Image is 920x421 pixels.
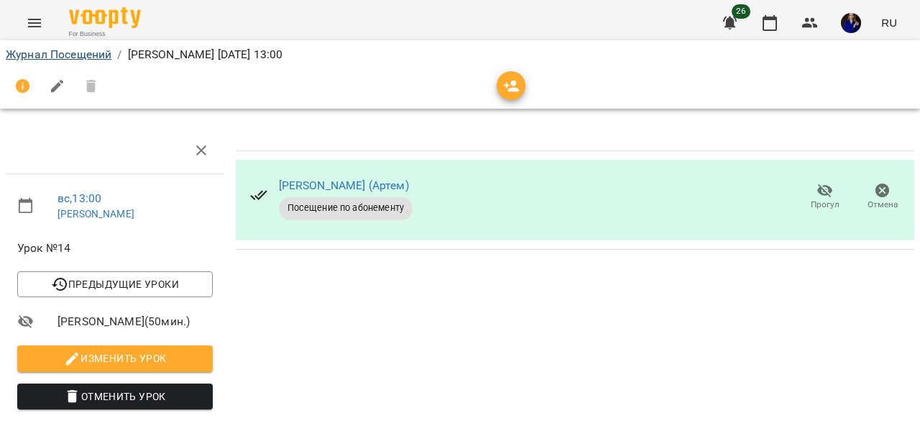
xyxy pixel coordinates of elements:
span: Прогул [811,199,839,211]
span: 26 [732,4,750,19]
span: Отменить Урок [29,388,201,405]
a: [PERSON_NAME] [57,208,134,219]
li: / [117,46,121,63]
span: Посещение по абонементу [279,202,413,214]
a: вс , 13:00 [57,191,101,205]
a: Журнал Посещений [6,47,111,61]
button: Отменить Урок [17,384,213,409]
span: Предыдущие уроки [29,276,201,293]
img: e82ba33f25f7ef4e43e3210e26dbeb70.jpeg [841,13,861,33]
nav: breadcrumb [6,46,914,63]
span: For Business [69,30,141,39]
button: Отмена [854,177,911,217]
span: RU [881,15,897,30]
button: Предыдущие уроки [17,271,213,297]
button: Menu [17,6,52,40]
img: Voopty Logo [69,7,141,28]
button: Изменить урок [17,345,213,371]
p: [PERSON_NAME] [DATE] 13:00 [128,46,283,63]
span: Отмена [868,199,898,211]
a: [PERSON_NAME] (Артем) [279,178,409,192]
span: Урок №14 [17,240,213,257]
button: Прогул [796,177,854,217]
button: RU [875,9,903,36]
span: Изменить урок [29,350,201,367]
span: [PERSON_NAME] ( 50 мин. ) [57,313,213,330]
